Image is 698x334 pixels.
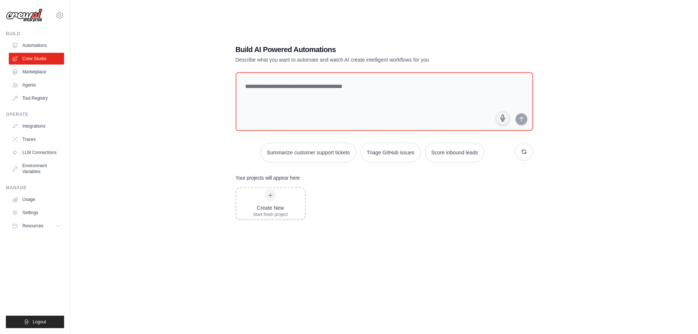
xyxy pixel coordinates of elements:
[253,212,288,217] div: Start fresh project
[6,31,64,37] div: Build
[236,174,300,181] h3: Your projects will appear here
[9,160,64,177] a: Environment Variables
[9,207,64,219] a: Settings
[6,111,64,117] div: Operate
[253,204,288,212] div: Create New
[22,223,43,229] span: Resources
[9,66,64,78] a: Marketplace
[236,44,482,55] h1: Build AI Powered Automations
[6,8,43,22] img: Logo
[9,147,64,158] a: LLM Connections
[6,316,64,328] button: Logout
[496,111,510,125] button: Click to speak your automation idea
[261,143,356,162] button: Summarize customer support tickets
[9,53,64,65] a: Crew Studio
[33,319,46,325] span: Logout
[9,194,64,205] a: Usage
[9,92,64,104] a: Tool Registry
[515,143,533,161] button: Get new suggestions
[361,143,421,162] button: Triage GitHub issues
[6,185,64,191] div: Manage
[9,133,64,145] a: Traces
[9,220,64,232] button: Resources
[9,120,64,132] a: Integrations
[9,79,64,91] a: Agents
[425,143,484,162] button: Score inbound leads
[236,56,482,63] p: Describe what you want to automate and watch AI create intelligent workflows for you
[9,40,64,51] a: Automations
